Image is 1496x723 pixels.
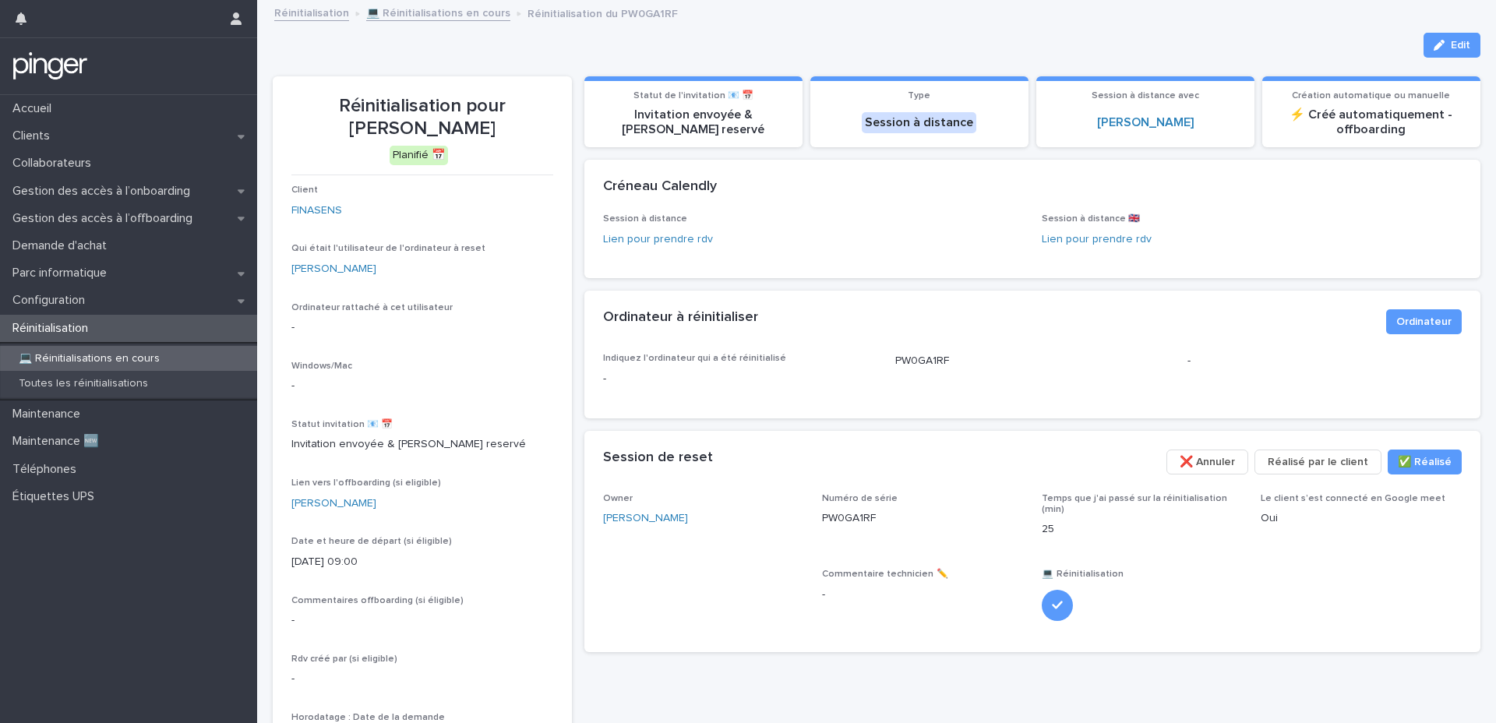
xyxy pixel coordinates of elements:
button: ✅​ Réalisé [1388,450,1462,474]
span: Windows/Mac [291,361,352,371]
span: 💻 Réinitialisation [1042,570,1124,579]
span: Date et heure de départ (si éligible) [291,537,452,546]
span: ❌ Annuler [1180,454,1235,470]
p: Accueil [6,101,64,116]
span: Session à distance [603,214,687,224]
p: - [1187,353,1461,369]
div: Session à distance [862,112,976,133]
p: - [291,378,553,394]
p: Étiquettes UPS [6,489,107,504]
a: [PERSON_NAME] [291,496,376,512]
span: Statut invitation 📧 📅 [291,420,393,429]
a: [PERSON_NAME] [603,510,688,527]
p: Collaborateurs [6,156,104,171]
p: 💻 Réinitialisations en cours [6,352,172,365]
p: Toutes les réinitialisations [6,377,161,390]
p: Maintenance [6,407,93,421]
span: Ordinateur [1396,314,1452,330]
span: Client [291,185,318,195]
span: Numéro de série [822,494,898,503]
p: Invitation envoyée & [PERSON_NAME] reservé [291,436,553,453]
span: Qui était l'utilisateur de l'ordinateur à reset [291,244,485,253]
span: Session à distance 🇬🇧 [1042,214,1140,224]
span: Statut de l'invitation 📧 📅 [633,91,753,101]
p: Demande d'achat [6,238,119,253]
span: Le client s’est connecté en Google meet [1261,494,1445,503]
span: Rdv créé par (si eligible) [291,654,397,664]
span: Création automatique ou manuelle [1292,91,1450,101]
p: Téléphones [6,462,89,477]
span: Session à distance avec [1092,91,1199,101]
h2: Ordinateur à réinitialiser [603,309,758,326]
a: Lien pour prendre rdv [1042,234,1152,245]
button: ❌ Annuler [1166,450,1248,474]
h2: Créneau Calendly [603,178,717,196]
a: [PERSON_NAME] [291,261,376,277]
span: Owner [603,494,633,503]
span: Type [908,91,930,101]
span: Commentaires offboarding (si éligible) [291,596,464,605]
button: Réalisé par le client [1254,450,1381,474]
span: Lien vers l'offboarding (si eligible) [291,478,441,488]
p: Invitation envoyée & [PERSON_NAME] reservé [594,108,793,137]
p: Réinitialisation du PW0GA1RF [527,4,678,21]
span: ✅​ Réalisé [1398,454,1452,470]
p: PW0GA1RF [822,510,1023,527]
p: 25 [1042,521,1243,538]
p: Gestion des accès à l’onboarding [6,184,203,199]
span: Indiquez l'ordinateur qui a été réinitialisé [603,354,786,363]
p: - [291,671,553,687]
button: Edit [1424,33,1480,58]
span: Horodatage : Date de la demande [291,713,445,722]
p: Parc informatique [6,266,119,280]
div: Planifié 📅 [390,146,448,165]
p: - [291,319,553,336]
button: Ordinateur [1386,309,1462,334]
span: Edit [1451,40,1470,51]
p: PW0GA1RF [895,353,1169,369]
p: Réinitialisation pour [PERSON_NAME] [291,95,553,140]
span: Réalisé par le client [1268,454,1368,470]
span: Commentaire technicien ✏️ [822,570,948,579]
p: Clients [6,129,62,143]
a: Lien pour prendre rdv [603,234,713,245]
p: ⚡ Créé automatiquement - offboarding [1272,108,1471,137]
p: Oui [1261,510,1462,527]
p: - [291,612,553,629]
a: Réinitialisation [274,3,349,21]
span: Temps que j'ai passé sur la réinitialisation (min) [1042,494,1227,514]
p: Maintenance 🆕 [6,434,111,449]
span: Ordinateur rattaché à cet utilisateur [291,303,453,312]
a: [PERSON_NAME] [1097,115,1194,130]
a: 💻 Réinitialisations en cours [366,3,510,21]
p: - [822,587,1023,603]
img: mTgBEunGTSyRkCgitkcU [12,51,88,82]
p: [DATE] 09:00 [291,554,553,570]
p: Gestion des accès à l’offboarding [6,211,205,226]
p: Configuration [6,293,97,308]
p: Réinitialisation [6,321,101,336]
h2: Session de reset [603,450,713,467]
p: - [603,371,877,387]
a: FINASENS [291,203,342,219]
